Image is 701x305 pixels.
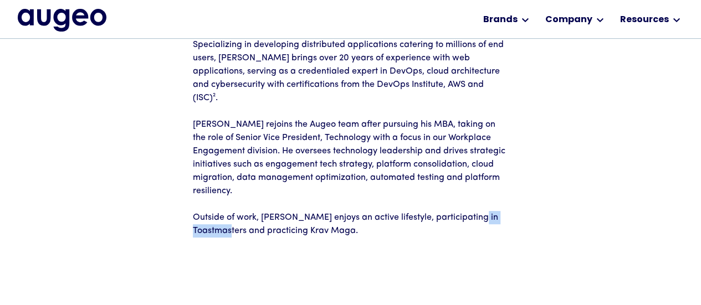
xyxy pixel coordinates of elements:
img: Augeo's full logo in midnight blue. [18,9,106,31]
div: Brands [483,13,517,27]
p: Outside of work, [PERSON_NAME] enjoys an active lifestyle, participating in Toastmasters and prac... [193,211,509,237]
p: [PERSON_NAME] rejoins the Augeo team after pursuing his MBA, taking on the role of Senior Vice Pr... [193,118,509,198]
div: Resources [620,13,668,27]
p: ‍ [193,198,509,211]
p: ‍ [193,105,509,118]
a: home [18,9,106,31]
div: Company [545,13,592,27]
